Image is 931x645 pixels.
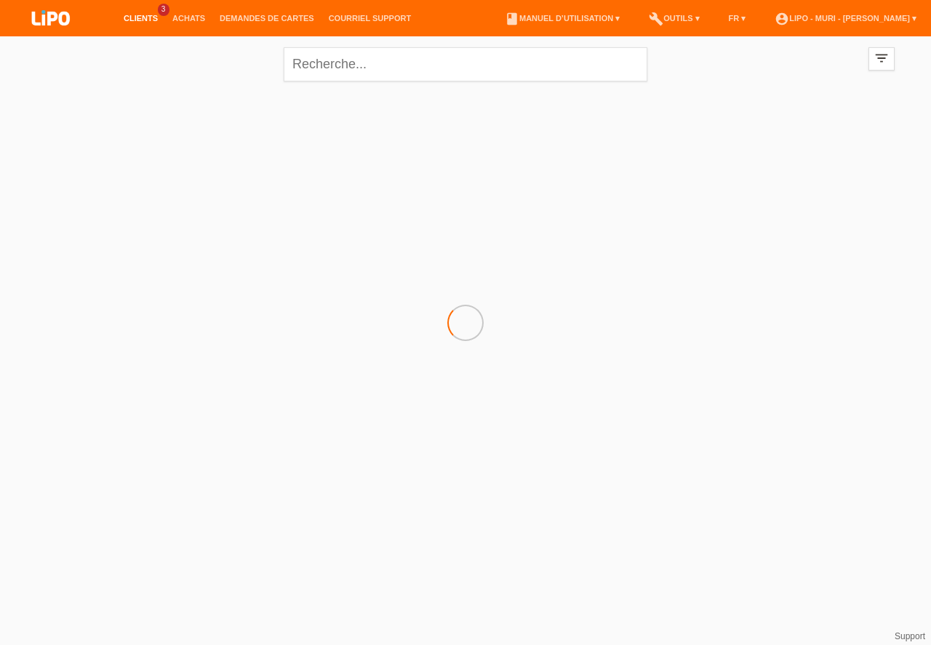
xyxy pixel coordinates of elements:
[649,12,663,26] i: build
[505,12,519,26] i: book
[321,14,418,23] a: Courriel Support
[284,47,647,81] input: Recherche...
[116,14,165,23] a: Clients
[874,50,890,66] i: filter_list
[165,14,212,23] a: Achats
[722,14,754,23] a: FR ▾
[767,14,924,23] a: account_circleLIPO - Muri - [PERSON_NAME] ▾
[895,631,925,641] a: Support
[158,4,169,16] span: 3
[775,12,789,26] i: account_circle
[212,14,321,23] a: Demandes de cartes
[498,14,627,23] a: bookManuel d’utilisation ▾
[642,14,706,23] a: buildOutils ▾
[15,30,87,41] a: LIPO pay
